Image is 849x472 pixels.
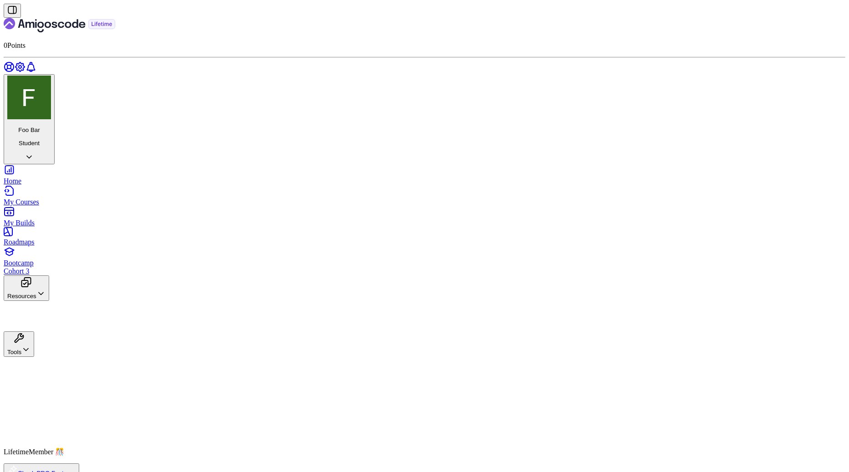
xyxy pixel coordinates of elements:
[4,41,845,50] p: 0 Points
[4,259,845,275] div: Bootcamp
[4,177,845,185] div: Home
[4,169,845,185] a: home
[7,140,51,147] p: Student
[4,238,845,246] div: Roadmaps
[4,211,845,227] a: builds
[4,18,845,34] a: Landing page
[4,219,845,227] div: My Builds
[4,190,845,206] a: courses
[4,198,845,206] div: My Courses
[4,230,845,246] a: roadmaps
[4,74,55,164] button: user profile imageFoo BarStudent
[7,127,51,133] p: Foo Bar
[7,289,46,299] div: Resources
[4,251,845,275] a: bootcamp
[7,76,51,119] img: user profile image
[4,267,29,275] span: Cohort 3
[4,275,49,301] button: Resources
